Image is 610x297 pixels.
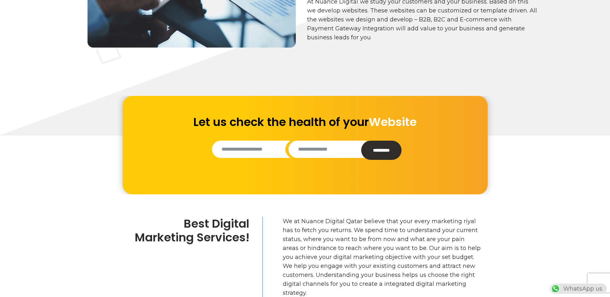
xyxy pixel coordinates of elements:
[129,217,249,244] h2: Best Digital Marketing Services!
[550,284,607,294] div: WhatsApp us
[550,285,607,292] a: WhatsAppWhatsApp us
[550,284,561,294] img: WhatsApp
[190,115,420,129] h2: Let us check the health of your
[369,114,417,130] span: Website
[126,115,484,175] form: Contact form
